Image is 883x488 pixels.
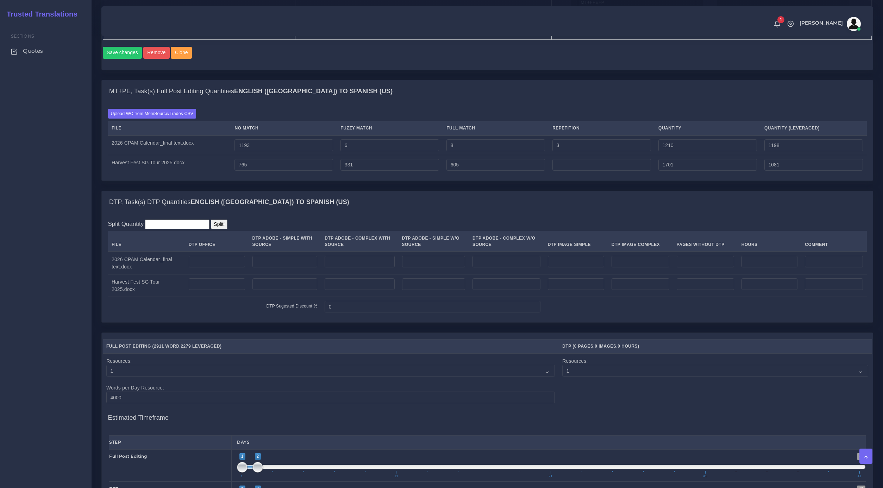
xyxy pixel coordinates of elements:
div: MT+PE, Task(s) Full Post Editing QuantitiesEnglish ([GEOGRAPHIC_DATA]) TO Spanish (US) [102,80,873,103]
th: Full Match [443,121,549,135]
a: [PERSON_NAME]avatar [796,17,863,31]
a: Quotes [5,44,86,58]
span: 41 [857,453,865,460]
button: Clone [171,47,192,59]
b: English ([GEOGRAPHIC_DATA]) TO Spanish (US) [234,88,393,95]
span: 0 Hours [618,344,638,349]
th: DTP Office [185,231,249,252]
td: Harvest Fest SG Tour 2025.docx [108,274,185,297]
span: Sections [11,33,34,39]
th: Repetition [549,121,655,135]
strong: Full Post Editing [109,454,147,459]
span: 2 [255,453,261,460]
th: DTP Adobe - Simple W/O Source [398,231,469,252]
td: 2026 CPAM Calendar_final text.docx [108,252,185,274]
div: MT+PE, Task(s) Full Post Editing QuantitiesEnglish ([GEOGRAPHIC_DATA]) TO Spanish (US) [102,103,873,180]
th: DTP Adobe - Complex With Source [321,231,398,252]
th: Quantity (Leveraged) [761,121,867,135]
td: Resources: [559,354,872,407]
label: DTP Sugested Discount % [266,303,317,309]
strong: Step [109,439,121,445]
th: DTP ( , , ) [559,339,872,354]
button: Save changes [103,47,142,59]
th: DTP Adobe - Simple With Source [249,231,321,252]
span: Quotes [23,47,43,55]
h4: MT+PE, Task(s) Full Post Editing Quantities [109,88,393,95]
h4: DTP, Task(s) DTP Quantities [109,198,349,206]
th: Hours [738,231,801,252]
input: Split! [211,220,227,229]
span: 2911 Word [154,344,179,349]
a: 1 [771,20,783,28]
button: Remove [143,47,170,59]
th: Fuzzy Match [337,121,443,135]
a: Remove [143,47,171,59]
span: 21 [548,475,554,478]
span: 0 Images [595,344,616,349]
span: 1 [240,475,244,478]
label: Split Quantity [108,220,144,228]
th: DTP Adobe - Complex W/O Source [469,231,544,252]
a: Trusted Translations [2,8,77,20]
span: 1 [239,453,245,460]
span: 2279 Leveraged [181,344,220,349]
h4: Estimated Timeframe [108,407,867,422]
th: Full Post Editing ( , ) [103,339,559,354]
th: File [108,121,231,135]
img: avatar [847,17,861,31]
a: Clone [171,47,193,59]
th: DTP Image Simple [544,231,608,252]
th: Pages Without DTP [673,231,738,252]
td: 2026 CPAM Calendar_final text.docx [108,135,231,155]
strong: Days [237,439,250,445]
th: DTP Image Complex [608,231,673,252]
th: Quantity [655,121,761,135]
span: [PERSON_NAME] [800,20,843,25]
div: DTP, Task(s) DTP QuantitiesEnglish ([GEOGRAPHIC_DATA]) TO Spanish (US) [102,191,873,214]
label: Upload WC from MemSource/Trados CSV [108,109,196,118]
span: 31 [702,475,708,478]
th: No Match [231,121,337,135]
div: DTP, Task(s) DTP QuantitiesEnglish ([GEOGRAPHIC_DATA]) TO Spanish (US) [102,214,873,323]
span: 41 [857,475,863,478]
td: Harvest Fest SG Tour 2025.docx [108,155,231,175]
th: Comment [801,231,867,252]
b: English ([GEOGRAPHIC_DATA]) TO Spanish (US) [191,198,349,205]
span: 11 [393,475,399,478]
td: Resources: Words per Day Resource: [103,354,559,407]
h2: Trusted Translations [2,10,77,18]
span: 1 [777,16,784,23]
th: File [108,231,185,252]
span: 0 Pages [574,344,594,349]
